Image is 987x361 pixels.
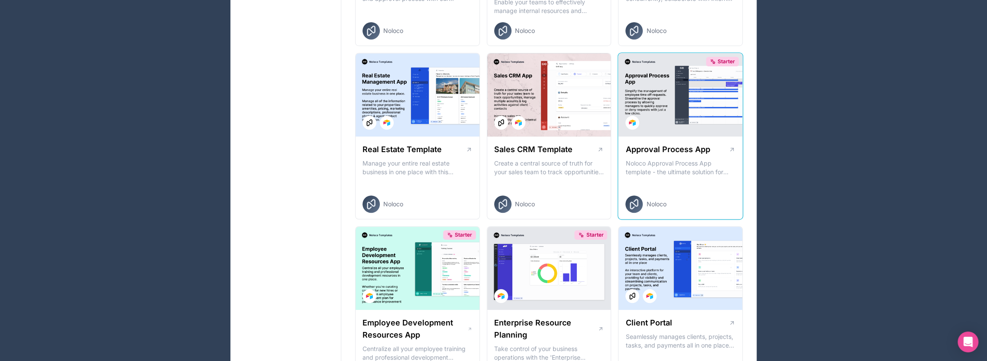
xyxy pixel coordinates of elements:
[958,332,978,352] div: Open Intercom Messenger
[629,119,636,126] img: Airtable Logo
[383,200,403,208] span: Noloco
[383,26,403,35] span: Noloco
[625,159,735,176] p: Noloco Approval Process App template - the ultimate solution for managing your employee's time of...
[718,58,735,65] span: Starter
[646,200,666,208] span: Noloco
[494,317,598,341] h1: Enterprise Resource Planning
[455,231,472,238] span: Starter
[515,200,535,208] span: Noloco
[362,159,472,176] p: Manage your entire real estate business in one place with this comprehensive real estate transact...
[646,293,653,299] img: Airtable Logo
[362,143,442,156] h1: Real Estate Template
[494,143,573,156] h1: Sales CRM Template
[383,119,390,126] img: Airtable Logo
[625,143,710,156] h1: Approval Process App
[366,293,373,299] img: Airtable Logo
[515,26,535,35] span: Noloco
[625,317,672,329] h1: Client Portal
[362,317,467,341] h1: Employee Development Resources App
[625,332,735,350] p: Seamlessly manages clients, projects, tasks, and payments all in one place An interactive platfor...
[498,293,505,299] img: Airtable Logo
[646,26,666,35] span: Noloco
[515,119,522,126] img: Airtable Logo
[586,231,603,238] span: Starter
[494,159,604,176] p: Create a central source of truth for your sales team to track opportunities, manage multiple acco...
